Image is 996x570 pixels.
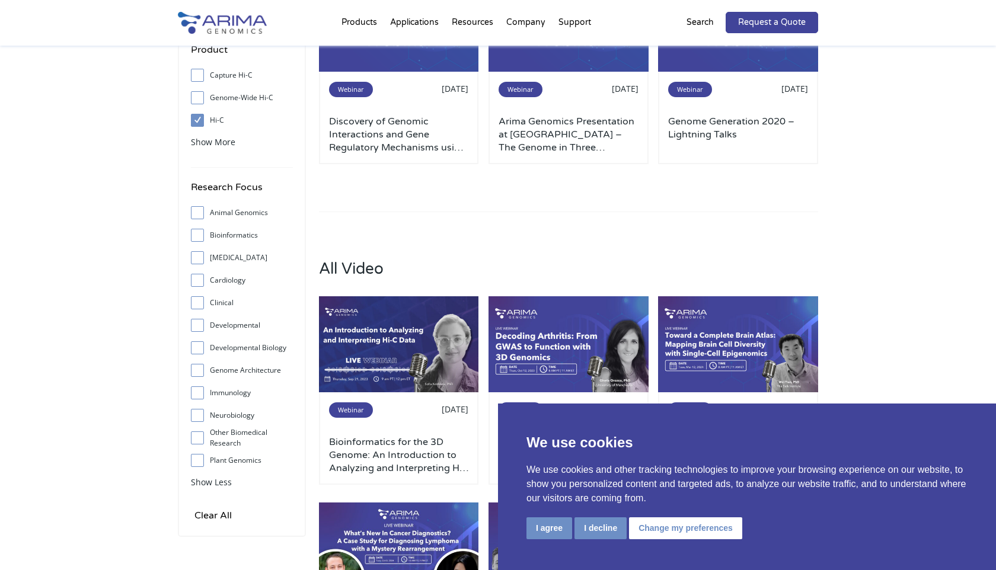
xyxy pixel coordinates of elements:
[726,12,818,33] a: Request a Quote
[191,271,293,289] label: Cardiology
[668,82,712,97] span: Webinar
[191,429,293,447] label: Other Biomedical Research
[687,15,714,30] p: Search
[526,432,968,453] p: We use cookies
[781,83,808,94] span: [DATE]
[191,361,293,379] label: Genome Architecture
[191,384,293,402] label: Immunology
[191,66,293,84] label: Capture Hi-C
[499,115,639,154] a: Arima Genomics Presentation at [GEOGRAPHIC_DATA] – The Genome in Three Dimensions
[191,136,235,148] span: Show More
[574,517,627,539] button: I decline
[191,406,293,424] label: Neurobiology
[191,204,293,222] label: Animal Genomics
[329,82,373,97] span: Webinar
[526,463,968,505] p: We use cookies and other tracking technologies to improve your browsing experience on our website...
[612,83,639,94] span: [DATE]
[319,260,818,296] h3: All Video
[668,402,712,418] span: Webinar
[329,435,469,475] a: Bioinformatics for the 3D Genome: An Introduction to Analyzing and Interpreting Hi-C Data
[329,402,373,418] span: Webinar
[489,296,649,392] img: October-2023-Webinar-1-500x300.jpg
[319,296,479,392] img: Sep-2023-Webinar-500x300.jpg
[191,294,293,312] label: Clinical
[191,111,293,129] label: Hi-C
[442,83,468,94] span: [DATE]
[191,507,235,524] input: Clear All
[191,89,293,107] label: Genome-Wide Hi-C
[191,42,293,66] h4: Product
[191,226,293,244] label: Bioinformatics
[442,404,468,415] span: [DATE]
[658,296,818,392] img: March-2024-Webinar-500x300.jpg
[499,402,542,418] span: Webinar
[499,82,542,97] span: Webinar
[668,115,808,154] a: Genome Generation 2020 – Lightning Talks
[629,517,742,539] button: Change my preferences
[191,451,293,469] label: Plant Genomics
[329,115,469,154] a: Discovery of Genomic Interactions and Gene Regulatory Mechanisms using the Arima-HiC Platform
[191,249,293,267] label: [MEDICAL_DATA]
[191,180,293,204] h4: Research Focus
[178,12,267,34] img: Arima-Genomics-logo
[191,339,293,357] label: Developmental Biology
[526,517,572,539] button: I agree
[191,316,293,334] label: Developmental
[191,476,232,488] span: Show Less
